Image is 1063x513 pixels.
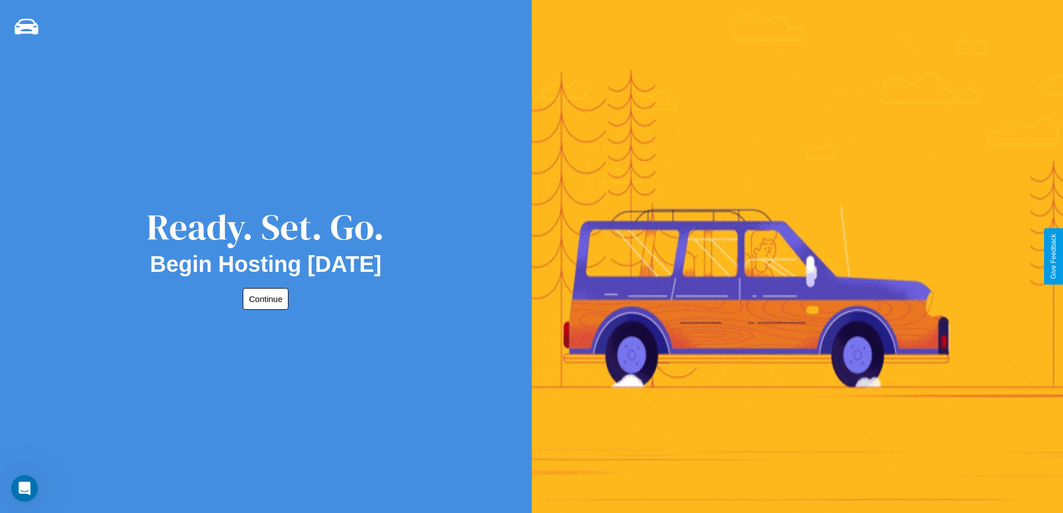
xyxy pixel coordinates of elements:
[11,475,38,502] iframe: Intercom live chat
[147,202,384,252] div: Ready. Set. Go.
[243,288,288,310] button: Continue
[150,252,382,277] h2: Begin Hosting [DATE]
[1050,234,1057,279] div: Give Feedback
